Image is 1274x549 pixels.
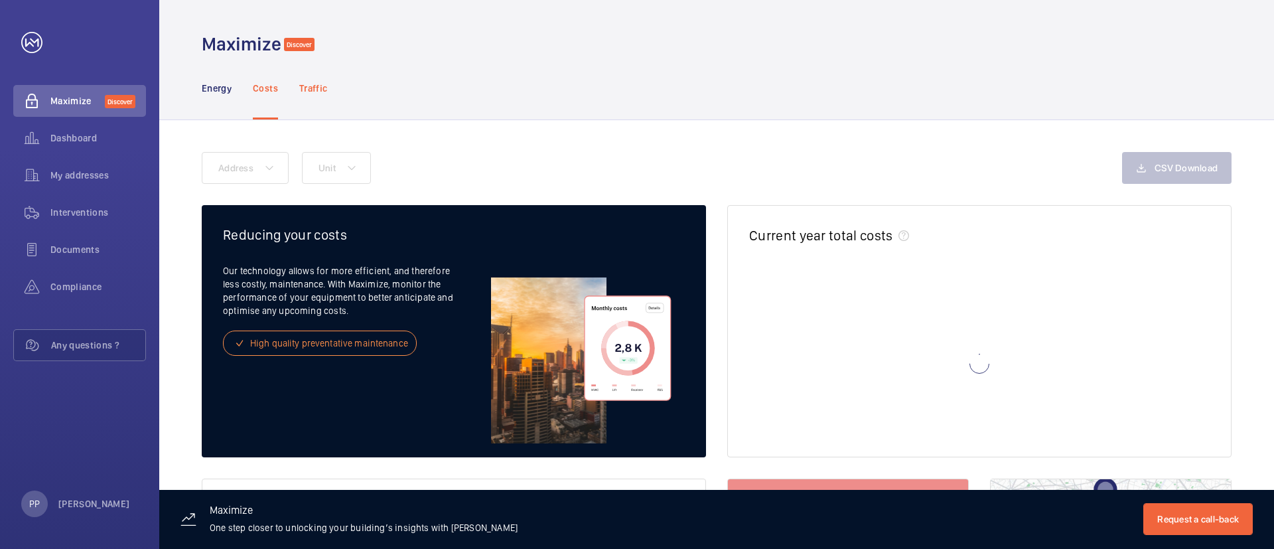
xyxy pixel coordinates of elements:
[253,82,278,95] p: Costs
[302,152,371,184] button: Unit
[284,38,315,51] span: Discover
[58,497,130,510] p: [PERSON_NAME]
[318,163,336,173] span: Unit
[202,82,232,95] p: Energy
[51,339,145,352] span: Any questions ?
[218,163,253,173] span: Address
[202,152,289,184] button: Address
[223,226,685,243] h2: Reducing your costs
[223,264,464,317] p: Our technology allows for more efficient, and therefore less costly, maintenance. With Maximize, ...
[50,206,146,219] span: Interventions
[210,505,518,521] h3: Maximize
[50,131,146,145] span: Dashboard
[210,521,518,534] p: One step closer to unlocking your building’s insights with [PERSON_NAME]
[749,227,893,244] h2: Current year total costs
[1155,163,1218,173] span: CSV Download
[50,94,105,108] span: Maximize
[29,497,40,510] p: PP
[299,82,327,95] p: Traffic
[1122,152,1232,184] button: CSV Download
[50,169,146,182] span: My addresses
[477,277,685,443] img: costs-freemium-EN.svg
[1143,503,1253,535] button: Request a call-back
[50,280,146,293] span: Compliance
[202,32,281,56] h1: Maximize
[105,95,135,108] span: Discover
[250,337,408,350] span: High quality preventative maintenance
[50,243,146,256] span: Documents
